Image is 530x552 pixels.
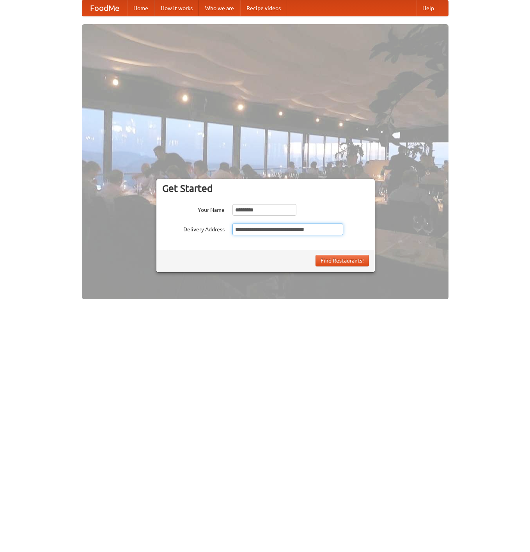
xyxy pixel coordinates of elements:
a: Who we are [199,0,240,16]
a: Help [416,0,440,16]
label: Delivery Address [162,224,225,233]
button: Find Restaurants! [316,255,369,266]
a: FoodMe [82,0,127,16]
label: Your Name [162,204,225,214]
a: How it works [154,0,199,16]
a: Recipe videos [240,0,287,16]
a: Home [127,0,154,16]
h3: Get Started [162,183,369,194]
